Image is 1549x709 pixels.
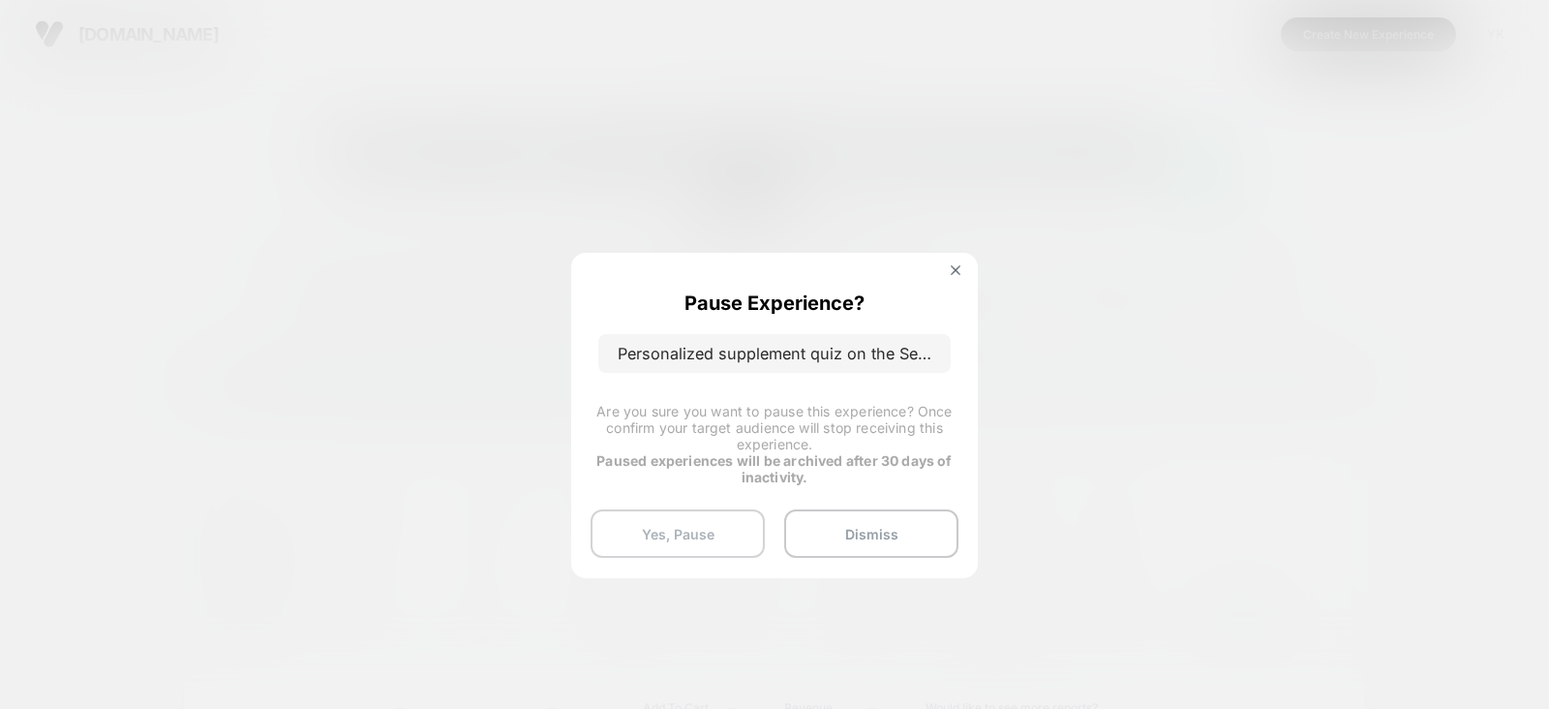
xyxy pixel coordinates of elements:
[596,403,952,452] span: Are you sure you want to pause this experience? Once confirm your target audience will stop recei...
[598,334,951,373] p: Personalized supplement quiz on the Search Results Page
[784,509,958,558] button: Dismiss
[596,452,952,485] strong: Paused experiences will be archived after 30 days of inactivity.
[591,509,765,558] button: Yes, Pause
[684,292,865,315] p: Pause Experience?
[951,265,960,275] img: close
